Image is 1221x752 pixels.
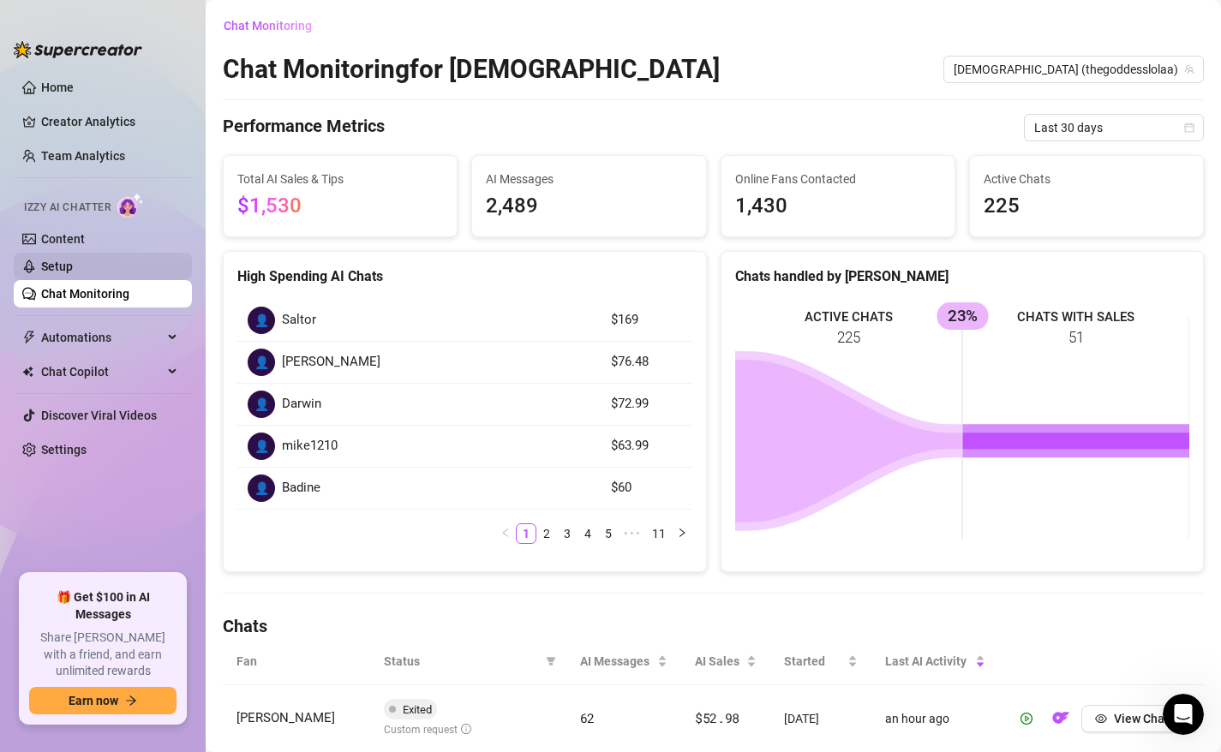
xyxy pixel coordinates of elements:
a: Setup [41,260,73,273]
li: Next Page [672,523,692,544]
article: $76.48 [611,352,681,373]
span: 2,489 [486,190,691,223]
a: 1 [517,524,536,543]
article: $72.99 [611,394,681,415]
span: Izzy AI Chatter [24,200,111,216]
span: Automations [41,324,163,351]
button: Earn nowarrow-right [29,687,177,714]
span: team [1184,64,1194,75]
th: Fan [223,638,370,685]
span: ••• [619,523,646,544]
span: Exited [403,703,432,716]
th: AI Messages [566,638,681,685]
span: filter [546,656,556,666]
button: right [672,523,692,544]
img: OF [1052,709,1069,726]
a: Chat Monitoring [41,287,129,301]
span: left [500,528,511,538]
a: Settings [41,443,87,457]
a: Team Analytics [41,149,125,163]
span: filter [542,648,560,674]
a: 5 [599,524,618,543]
span: 1,430 [735,190,941,223]
span: 62 [580,709,595,726]
span: Last 30 days [1034,115,1194,140]
div: 👤 [248,349,275,376]
li: 3 [557,523,578,544]
a: 2 [537,524,556,543]
li: Previous Page [495,523,516,544]
iframe: Intercom live chat [1163,694,1204,735]
span: AI Messages [486,170,691,188]
h2: Chat Monitoring for [DEMOGRAPHIC_DATA] [223,53,720,86]
img: Chat Copilot [22,366,33,378]
li: 2 [536,523,557,544]
a: Home [41,81,74,94]
li: 5 [598,523,619,544]
th: Started [770,638,871,685]
span: 225 [984,190,1189,223]
a: Discover Viral Videos [41,409,157,422]
button: Chat Monitoring [223,12,326,39]
span: Custom request [384,724,471,736]
span: Online Fans Contacted [735,170,941,188]
span: $52.98 [695,709,739,726]
span: Chat Monitoring [224,19,312,33]
span: info-circle [461,724,471,734]
span: View Chat [1114,712,1169,725]
a: 4 [578,524,597,543]
span: AI Messages [580,652,654,671]
a: 11 [647,524,671,543]
span: Share [PERSON_NAME] with a friend, and earn unlimited rewards [29,630,177,680]
button: View Chat [1081,705,1182,732]
div: 👤 [248,433,275,460]
span: Active Chats [984,170,1189,188]
li: 11 [646,523,672,544]
img: AI Chatter [117,193,144,218]
span: Last AI Activity [885,652,972,671]
span: Status [384,652,539,671]
span: [PERSON_NAME] [236,710,335,725]
h4: Performance Metrics [223,114,385,141]
span: mike1210 [282,436,338,457]
div: 👤 [248,307,275,334]
button: left [495,523,516,544]
li: Next 5 Pages [619,523,646,544]
span: Earn now [69,694,118,707]
span: $1,530 [237,194,302,218]
span: Total AI Sales & Tips [237,170,443,188]
span: right [677,528,687,538]
img: logo-BBDzfeDw.svg [14,41,142,58]
span: 🎁 Get $100 in AI Messages [29,589,177,623]
div: 👤 [248,474,275,502]
span: play-circle [1020,713,1032,725]
article: $169 [611,310,681,331]
h4: Chats [223,614,1204,638]
article: $63.99 [611,436,681,457]
span: Darwin [282,394,321,415]
span: Started [784,652,844,671]
div: High Spending AI Chats [237,266,692,287]
span: calendar [1184,122,1194,133]
li: 1 [516,523,536,544]
li: 4 [578,523,598,544]
div: 👤 [248,391,275,418]
span: Goddess (thegoddesslolaa) [954,57,1194,82]
a: Content [41,232,85,246]
a: 3 [558,524,577,543]
th: Last AI Activity [871,638,999,685]
button: OF [1047,705,1074,732]
span: [PERSON_NAME] [282,352,380,373]
div: Chats handled by [PERSON_NAME] [735,266,1190,287]
span: Badine [282,478,320,498]
span: Chat Copilot [41,358,163,385]
span: AI Sales [695,652,743,671]
span: Saltor [282,310,316,331]
a: Creator Analytics [41,108,178,135]
span: arrow-right [125,695,137,707]
span: eye [1095,713,1107,725]
span: thunderbolt [22,331,36,344]
a: OF [1047,715,1074,729]
th: AI Sales [681,638,770,685]
article: $60 [611,478,681,498]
